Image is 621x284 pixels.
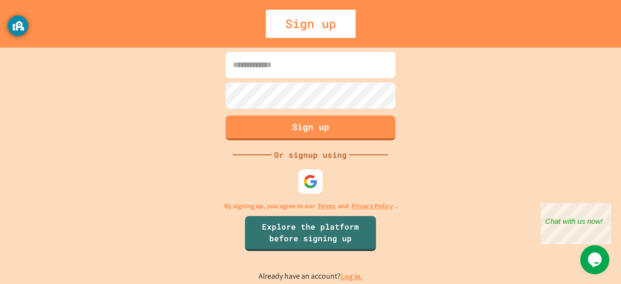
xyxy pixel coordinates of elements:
[224,201,397,211] p: By signing up, you agree to our and .
[580,245,611,274] iframe: chat widget
[303,174,318,189] img: google-icon.svg
[259,270,363,283] p: Already have an account?
[8,16,28,36] button: GoGuardian Privacy Information
[272,149,349,161] div: Or signup using
[351,201,393,211] a: Privacy Policy
[540,203,611,244] iframe: chat widget
[341,271,363,282] a: Log in.
[266,10,356,38] div: Sign up
[226,116,395,140] button: Sign up
[317,201,335,211] a: Terms
[245,216,376,251] a: Explore the platform before signing up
